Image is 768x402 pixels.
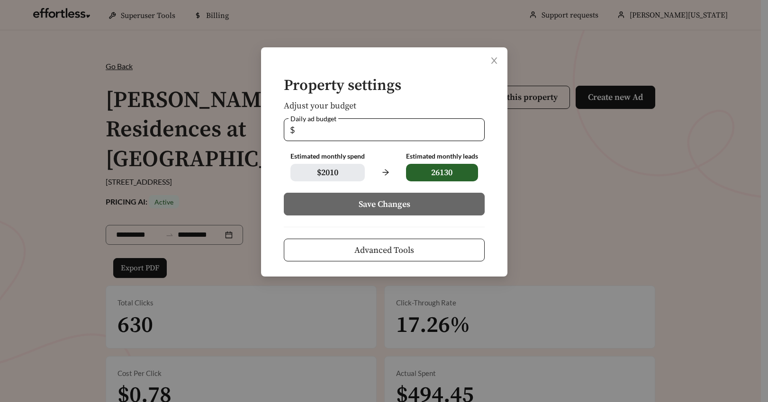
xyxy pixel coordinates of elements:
span: Advanced Tools [354,244,414,257]
span: $ 2010 [290,164,365,181]
span: arrow-right [376,163,394,181]
button: Advanced Tools [284,239,485,261]
button: Save Changes [284,193,485,215]
span: $ [290,119,295,141]
div: Estimated monthly spend [290,152,365,161]
button: Close [481,47,507,74]
div: Estimated monthly leads [406,152,478,161]
a: Advanced Tools [284,245,485,254]
span: close [490,56,498,65]
h5: Adjust your budget [284,101,485,111]
h4: Property settings [284,78,485,94]
span: 26130 [406,164,478,181]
